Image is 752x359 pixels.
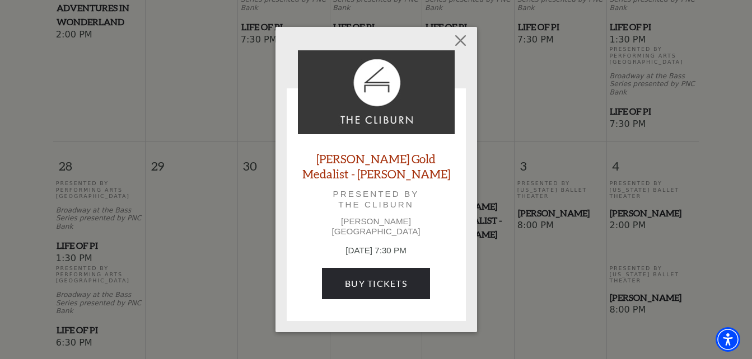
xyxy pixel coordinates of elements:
[314,189,439,209] p: Presented by The Cliburn
[450,30,471,51] button: Close
[716,327,740,352] div: Accessibility Menu
[298,216,455,237] p: [PERSON_NAME][GEOGRAPHIC_DATA]
[298,244,455,257] p: [DATE] 7:30 PM
[298,151,455,181] a: [PERSON_NAME] Gold Medalist - [PERSON_NAME]
[322,268,430,299] a: Buy Tickets
[298,50,455,134] img: Cliburn Gold Medalist - Aristo Sham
